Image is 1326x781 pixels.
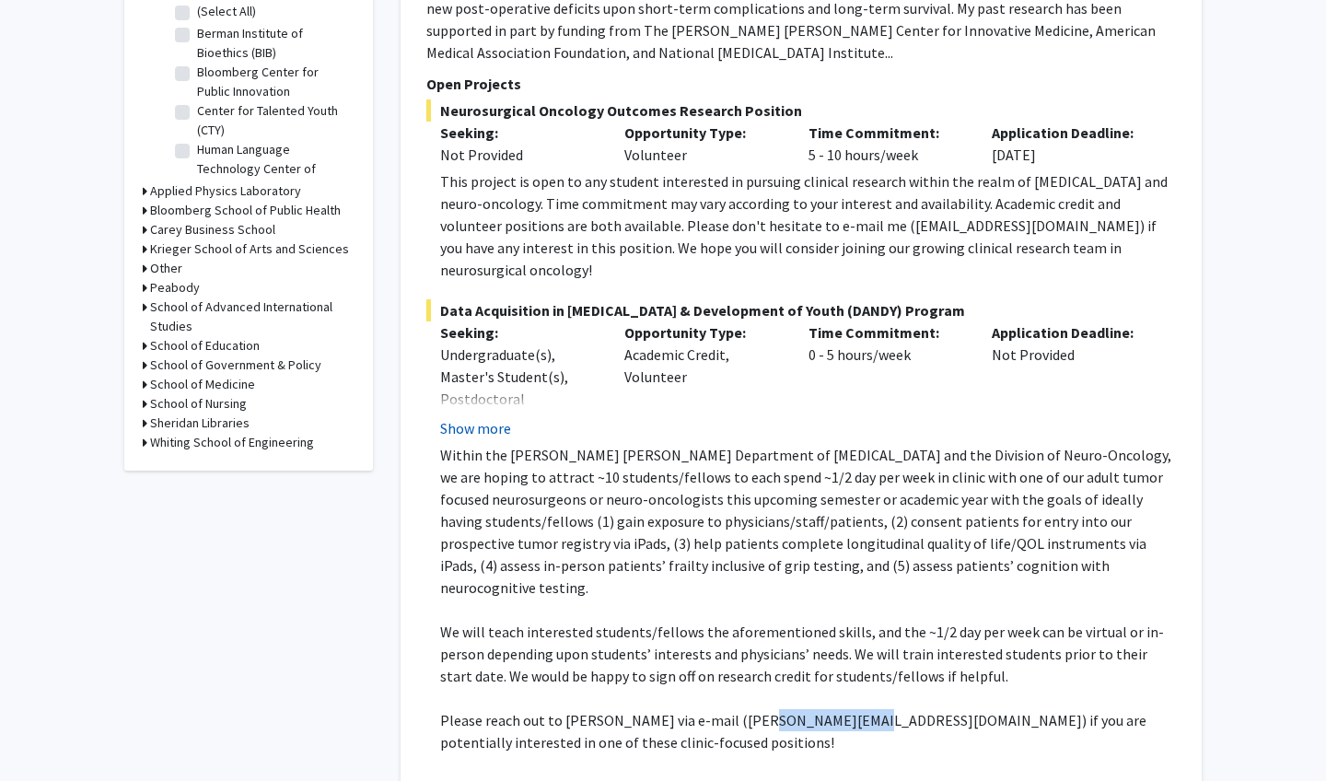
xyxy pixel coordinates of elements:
[14,698,78,767] iframe: Chat
[197,2,256,21] label: (Select All)
[795,122,979,166] div: 5 - 10 hours/week
[440,417,511,439] button: Show more
[150,220,275,239] h3: Carey Business School
[197,63,350,101] label: Bloomberg Center for Public Innovation
[440,709,1176,753] p: Please reach out to [PERSON_NAME] via e-mail ([PERSON_NAME][EMAIL_ADDRESS][DOMAIN_NAME]) if you a...
[150,239,349,259] h3: Krieger School of Arts and Sciences
[150,278,200,297] h3: Peabody
[426,73,1176,95] p: Open Projects
[978,321,1162,439] div: Not Provided
[808,321,965,344] p: Time Commitment:
[992,321,1148,344] p: Application Deadline:
[440,444,1176,599] p: Within the [PERSON_NAME] [PERSON_NAME] Department of [MEDICAL_DATA] and the Division of Neuro-Onc...
[150,375,255,394] h3: School of Medicine
[150,259,182,278] h3: Other
[624,122,781,144] p: Opportunity Type:
[992,122,1148,144] p: Application Deadline:
[150,201,341,220] h3: Bloomberg School of Public Health
[611,321,795,439] div: Academic Credit, Volunteer
[150,336,260,356] h3: School of Education
[197,24,350,63] label: Berman Institute of Bioethics (BIB)
[150,297,355,336] h3: School of Advanced International Studies
[150,433,314,452] h3: Whiting School of Engineering
[440,122,597,144] p: Seeking:
[624,321,781,344] p: Opportunity Type:
[795,321,979,439] div: 0 - 5 hours/week
[150,414,250,433] h3: Sheridan Libraries
[440,621,1176,687] p: We will teach interested students/fellows the aforementioned skills, and the ~1/2 day per week ca...
[440,170,1176,281] div: This project is open to any student interested in pursuing clinical research within the realm of ...
[440,344,597,498] div: Undergraduate(s), Master's Student(s), Postdoctoral Researcher(s) / Research Staff, Medical Resid...
[611,122,795,166] div: Volunteer
[978,122,1162,166] div: [DATE]
[197,140,350,198] label: Human Language Technology Center of Excellence (HLTCOE)
[150,394,247,414] h3: School of Nursing
[440,144,597,166] div: Not Provided
[197,101,350,140] label: Center for Talented Youth (CTY)
[426,299,1176,321] span: Data Acquisition in [MEDICAL_DATA] & Development of Youth (DANDY) Program
[150,356,321,375] h3: School of Government & Policy
[440,321,597,344] p: Seeking:
[426,99,1176,122] span: Neurosurgical Oncology Outcomes Research Position
[808,122,965,144] p: Time Commitment:
[150,181,301,201] h3: Applied Physics Laboratory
